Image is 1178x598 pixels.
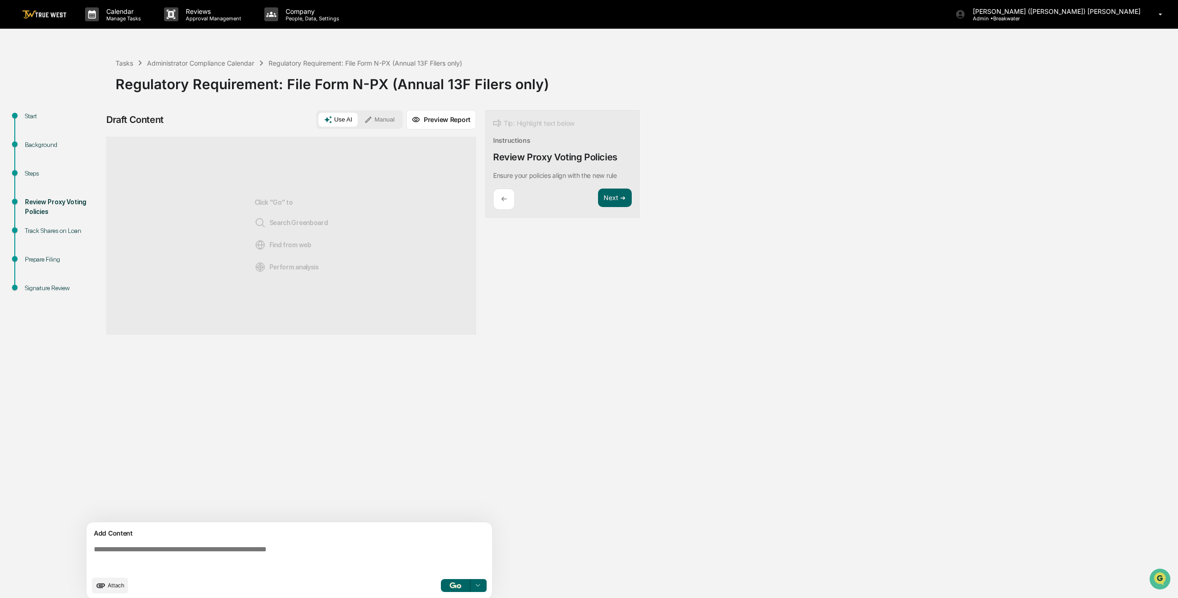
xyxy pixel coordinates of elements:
[25,226,101,236] div: Track Shares on Loan
[965,7,1145,15] p: [PERSON_NAME] ([PERSON_NAME]) [PERSON_NAME]
[6,113,63,129] a: 🖐️Preclearance
[31,71,152,80] div: Start new chat
[99,7,146,15] p: Calendar
[965,15,1051,22] p: Admin • Breakwater
[31,80,117,87] div: We're available if you need us!
[99,15,146,22] p: Manage Tasks
[18,116,60,126] span: Preclearance
[493,118,574,129] div: Tip: Highlight text below
[178,15,246,22] p: Approval Management
[25,169,101,178] div: Steps
[22,10,67,19] img: logo
[493,136,531,144] div: Instructions
[255,217,328,228] span: Search Greenboard
[1148,567,1173,592] iframe: Open customer support
[255,262,266,273] img: Analysis
[318,113,358,127] button: Use AI
[65,156,112,164] a: Powered byPylon
[24,42,153,52] input: Clear
[92,528,487,539] div: Add Content
[106,114,164,125] div: Draft Content
[9,117,17,125] div: 🖐️
[25,283,101,293] div: Signature Review
[25,255,101,264] div: Prepare Filing
[9,71,26,87] img: 1746055101610-c473b297-6a78-478c-a979-82029cc54cd1
[255,262,319,273] span: Perform analysis
[116,68,1173,92] div: Regulatory Requirement: File Form N-PX (Annual 13F Filers only)
[6,130,62,147] a: 🔎Data Lookup
[108,582,124,589] span: Attach
[359,113,400,127] button: Manual
[406,110,476,129] button: Preview Report
[441,579,470,592] button: Go
[450,582,461,588] img: Go
[92,578,128,593] button: upload document
[147,59,254,67] div: Administrator Compliance Calendar
[76,116,115,126] span: Attestations
[178,7,246,15] p: Reviews
[493,152,617,163] div: Review Proxy Voting Policies
[255,239,311,250] span: Find from web
[278,15,344,22] p: People, Data, Settings
[9,135,17,142] div: 🔎
[501,195,507,203] p: ←
[255,239,266,250] img: Web
[92,157,112,164] span: Pylon
[255,217,266,228] img: Search
[598,189,632,207] button: Next ➔
[18,134,58,143] span: Data Lookup
[67,117,74,125] div: 🗄️
[63,113,118,129] a: 🗄️Attestations
[269,59,462,67] div: Regulatory Requirement: File Form N-PX (Annual 13F Filers only)
[255,152,328,319] div: Click "Go" to
[25,111,101,121] div: Start
[116,59,133,67] div: Tasks
[493,171,617,179] p: Ensure your policies align with the new rule
[25,140,101,150] div: Background
[25,197,101,217] div: Review Proxy Voting Policies
[278,7,344,15] p: Company
[157,73,168,85] button: Start new chat
[9,19,168,34] p: How can we help?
